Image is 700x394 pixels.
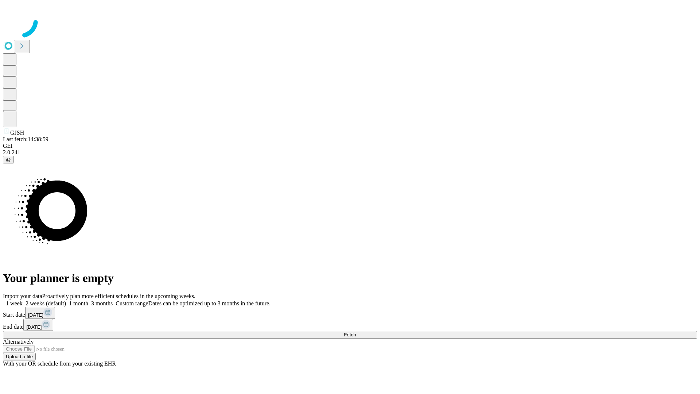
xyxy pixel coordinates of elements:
[23,319,53,331] button: [DATE]
[3,339,34,345] span: Alternatively
[91,300,113,306] span: 3 months
[3,307,697,319] div: Start date
[6,157,11,162] span: @
[3,331,697,339] button: Fetch
[25,307,55,319] button: [DATE]
[3,143,697,149] div: GEI
[28,312,43,318] span: [DATE]
[344,332,356,337] span: Fetch
[6,300,23,306] span: 1 week
[3,319,697,331] div: End date
[3,149,697,156] div: 2.0.241
[3,293,42,299] span: Import your data
[42,293,195,299] span: Proactively plan more efficient schedules in the upcoming weeks.
[10,130,24,136] span: GJSH
[26,300,66,306] span: 2 weeks (default)
[26,324,42,330] span: [DATE]
[3,271,697,285] h1: Your planner is empty
[116,300,148,306] span: Custom range
[148,300,271,306] span: Dates can be optimized up to 3 months in the future.
[3,156,14,163] button: @
[69,300,88,306] span: 1 month
[3,353,36,360] button: Upload a file
[3,360,116,367] span: With your OR schedule from your existing EHR
[3,136,48,142] span: Last fetch: 14:38:59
